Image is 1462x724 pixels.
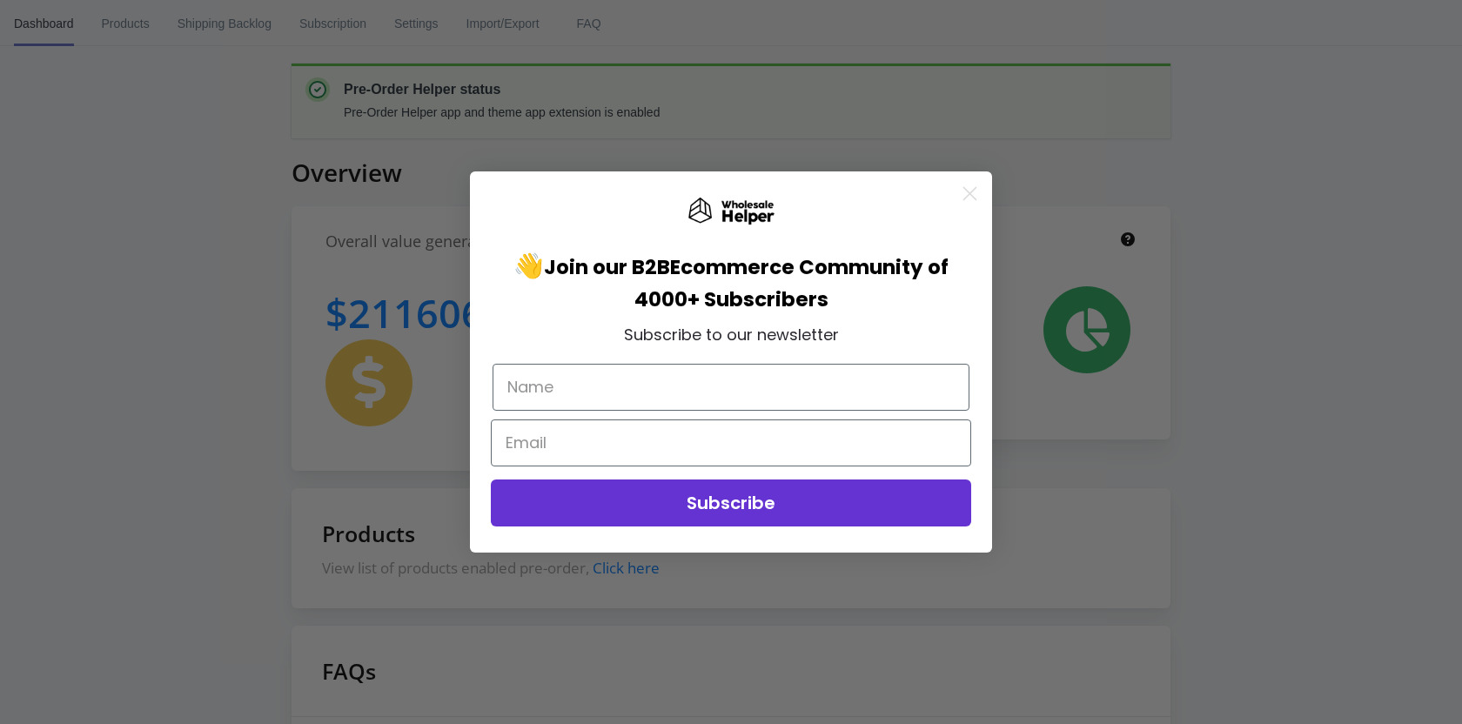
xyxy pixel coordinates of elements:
span: Ecommerce Community of 4000+ Subscribers [634,253,949,313]
img: Wholesale Helper Logo [687,198,775,225]
span: Subscribe to our newsletter [624,324,839,345]
button: Subscribe [491,479,971,526]
span: Join our B2B [544,253,670,281]
span: 👋 [513,249,670,283]
input: Name [493,364,969,411]
button: Close dialog [955,178,985,209]
input: Email [491,419,971,466]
